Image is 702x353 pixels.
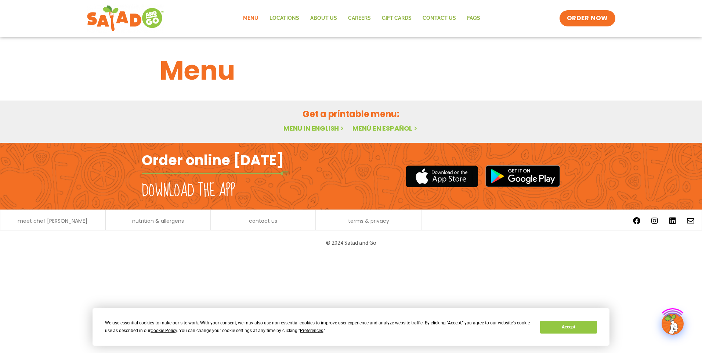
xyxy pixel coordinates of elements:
img: fork [142,171,289,175]
nav: Menu [238,10,486,27]
a: Menu [238,10,264,27]
div: We use essential cookies to make our site work. With your consent, we may also use non-essential ... [105,319,531,335]
a: terms & privacy [348,218,389,223]
a: Menu in English [283,124,345,133]
a: GIFT CARDS [376,10,417,27]
a: nutrition & allergens [132,218,184,223]
h2: Order online [DATE] [142,151,284,169]
h2: Download the app [142,181,235,201]
span: Cookie Policy [151,328,177,333]
a: About Us [305,10,343,27]
img: google_play [485,165,560,187]
a: meet chef [PERSON_NAME] [18,218,87,223]
a: FAQs [462,10,486,27]
button: Accept [540,321,597,334]
span: ORDER NOW [567,14,608,23]
a: Menú en español [352,124,419,133]
img: new-SAG-logo-768×292 [87,4,164,33]
a: ORDER NOW [560,10,615,26]
div: Cookie Consent Prompt [93,308,609,346]
a: Locations [264,10,305,27]
a: Careers [343,10,376,27]
span: Preferences [300,328,323,333]
img: appstore [406,164,478,188]
h1: Menu [160,51,542,90]
a: Contact Us [417,10,462,27]
p: © 2024 Salad and Go [145,238,557,248]
h2: Get a printable menu: [160,108,542,120]
a: contact us [249,218,277,223]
